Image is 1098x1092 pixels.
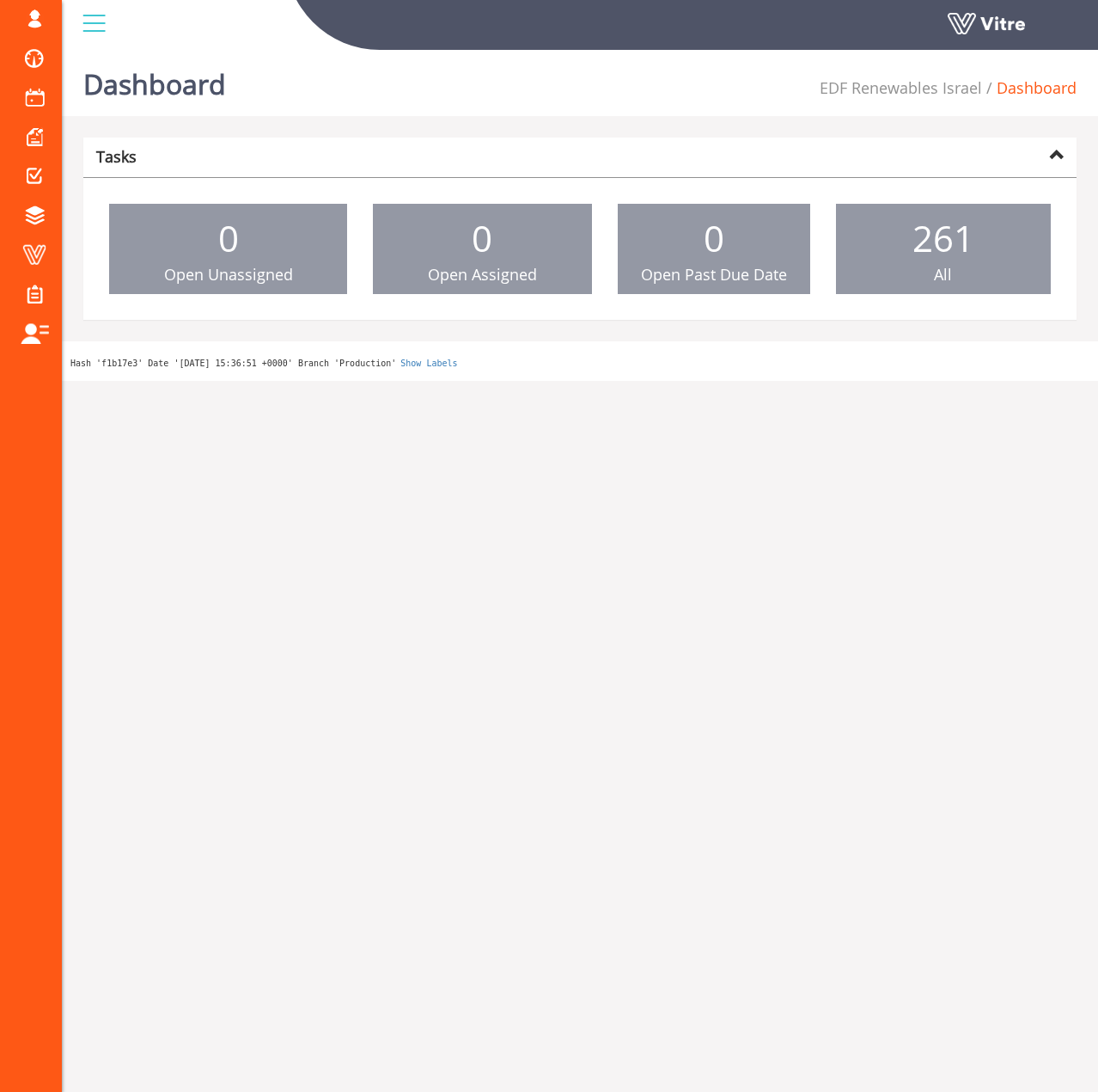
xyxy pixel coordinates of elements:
[96,146,137,167] strong: Tasks
[704,213,724,262] span: 0
[820,77,982,98] a: EDF Renewables Israel
[70,359,396,368] span: Hash 'f1b17e3' Date '[DATE] 15:36:51 +0000' Branch 'Production'
[164,264,293,285] span: Open Unassigned
[428,264,537,285] span: Open Assigned
[641,264,787,285] span: Open Past Due Date
[83,43,226,116] h1: Dashboard
[218,213,239,262] span: 0
[912,213,974,262] span: 261
[836,204,1051,295] a: 261 All
[934,264,952,285] span: All
[109,204,347,295] a: 0 Open Unassigned
[373,204,591,295] a: 0 Open Assigned
[400,359,457,368] a: Show Labels
[472,213,492,262] span: 0
[618,204,810,295] a: 0 Open Past Due Date
[982,77,1077,100] li: Dashboard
